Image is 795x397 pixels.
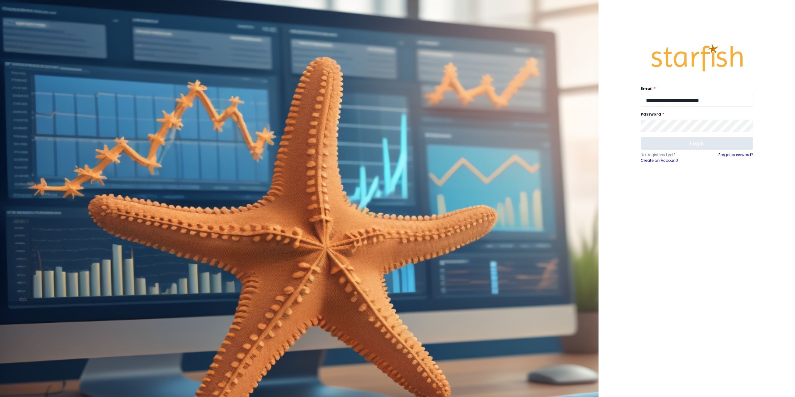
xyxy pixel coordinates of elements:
[650,38,744,77] img: Logo.42cb71d561138c82c4ab.png
[641,152,697,158] p: Not registered yet?
[641,137,753,150] button: Login
[641,86,749,92] label: Email
[641,112,749,117] label: Password
[641,158,697,163] a: Create an Account!
[718,152,753,163] a: Forgot password?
